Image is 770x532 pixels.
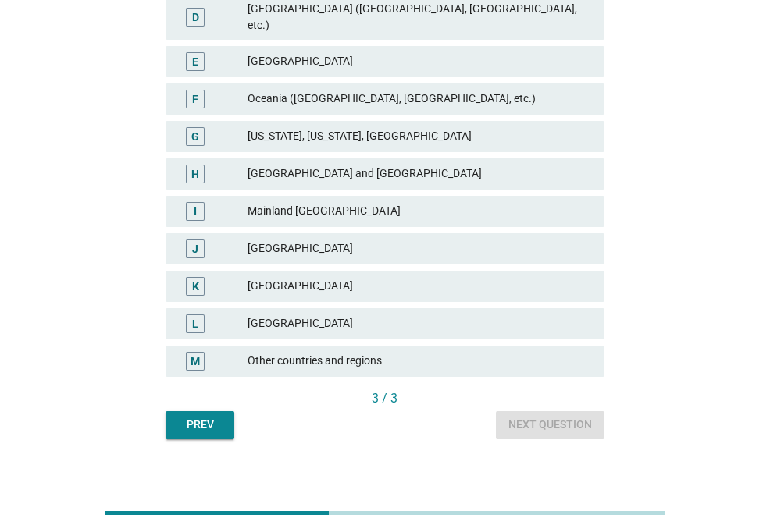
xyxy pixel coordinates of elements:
[248,90,592,108] div: Oceania ([GEOGRAPHIC_DATA], [GEOGRAPHIC_DATA], etc.)
[192,315,198,332] div: L
[191,128,199,144] div: G
[248,165,592,183] div: [GEOGRAPHIC_DATA] and [GEOGRAPHIC_DATA]
[192,53,198,69] div: E
[194,203,197,219] div: I
[192,240,198,257] div: J
[178,417,222,433] div: Prev
[248,52,592,71] div: [GEOGRAPHIC_DATA]
[248,1,592,34] div: [GEOGRAPHIC_DATA] ([GEOGRAPHIC_DATA], [GEOGRAPHIC_DATA], etc.)
[248,239,592,258] div: [GEOGRAPHIC_DATA]
[248,352,592,371] div: Other countries and regions
[248,314,592,333] div: [GEOGRAPHIC_DATA]
[248,277,592,296] div: [GEOGRAPHIC_DATA]
[192,90,198,107] div: F
[166,389,604,408] div: 3 / 3
[191,353,200,369] div: M
[192,278,199,294] div: K
[192,9,199,25] div: D
[166,411,234,439] button: Prev
[248,127,592,146] div: [US_STATE], [US_STATE], [GEOGRAPHIC_DATA]
[191,165,199,182] div: H
[248,202,592,221] div: Mainland [GEOGRAPHIC_DATA]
